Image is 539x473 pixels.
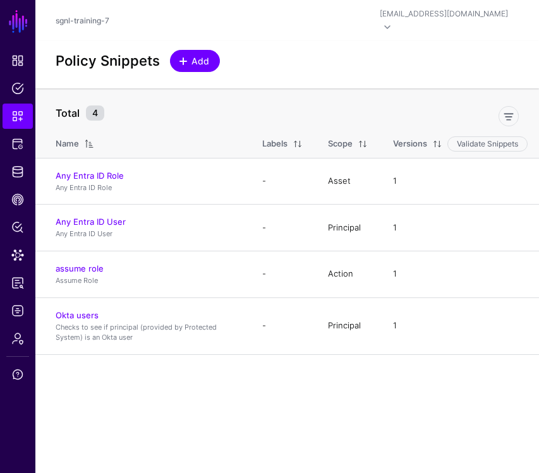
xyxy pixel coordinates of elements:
td: Principal [315,205,380,251]
div: 1 [391,222,399,234]
span: Protected Systems [11,138,24,150]
a: Policy Lens [3,215,33,240]
p: Checks to see if principal (provided by Protected System) is an Okta user [56,322,237,343]
td: Principal [315,297,380,354]
a: SGNL [8,8,29,35]
span: Data Lens [11,249,24,261]
a: Admin [3,326,33,351]
a: Reports [3,270,33,296]
span: Logs [11,304,24,317]
div: Name [56,138,79,150]
span: Reports [11,277,24,289]
span: Add [190,54,211,68]
span: Dashboard [11,54,24,67]
a: Any Entra ID Role [56,171,124,181]
span: Admin [11,332,24,345]
button: Validate Snippets [447,136,528,152]
a: CAEP Hub [3,187,33,212]
a: Protected Systems [3,131,33,157]
a: Policies [3,76,33,101]
div: Versions [393,138,427,150]
div: [EMAIL_ADDRESS][DOMAIN_NAME] [380,8,508,20]
p: Assume Role [56,275,237,286]
a: Any Entra ID User [56,217,126,227]
a: Okta users [56,310,99,320]
a: Logs [3,298,33,323]
h2: Policy Snippets [56,52,160,69]
p: Any Entra ID User [56,229,237,239]
span: Identity Data Fabric [11,165,24,178]
td: - [250,297,315,354]
td: - [250,205,315,251]
span: CAEP Hub [11,193,24,206]
span: Policies [11,82,24,95]
td: Action [315,251,380,297]
a: Identity Data Fabric [3,159,33,184]
div: Scope [328,138,353,150]
a: assume role [56,263,104,273]
td: Asset [315,158,380,205]
span: Snippets [11,110,24,123]
a: sgnl-training-7 [56,16,109,25]
div: 1 [391,320,399,332]
div: 1 [391,175,399,188]
p: Any Entra ID Role [56,183,237,193]
a: Data Lens [3,242,33,268]
a: Dashboard [3,48,33,73]
span: Support [11,368,24,381]
td: - [250,251,315,297]
div: Labels [262,138,288,150]
div: 1 [391,268,399,280]
small: 4 [86,105,104,121]
a: Snippets [3,104,33,129]
span: Policy Lens [11,221,24,234]
strong: Total [56,107,80,119]
td: - [250,158,315,205]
